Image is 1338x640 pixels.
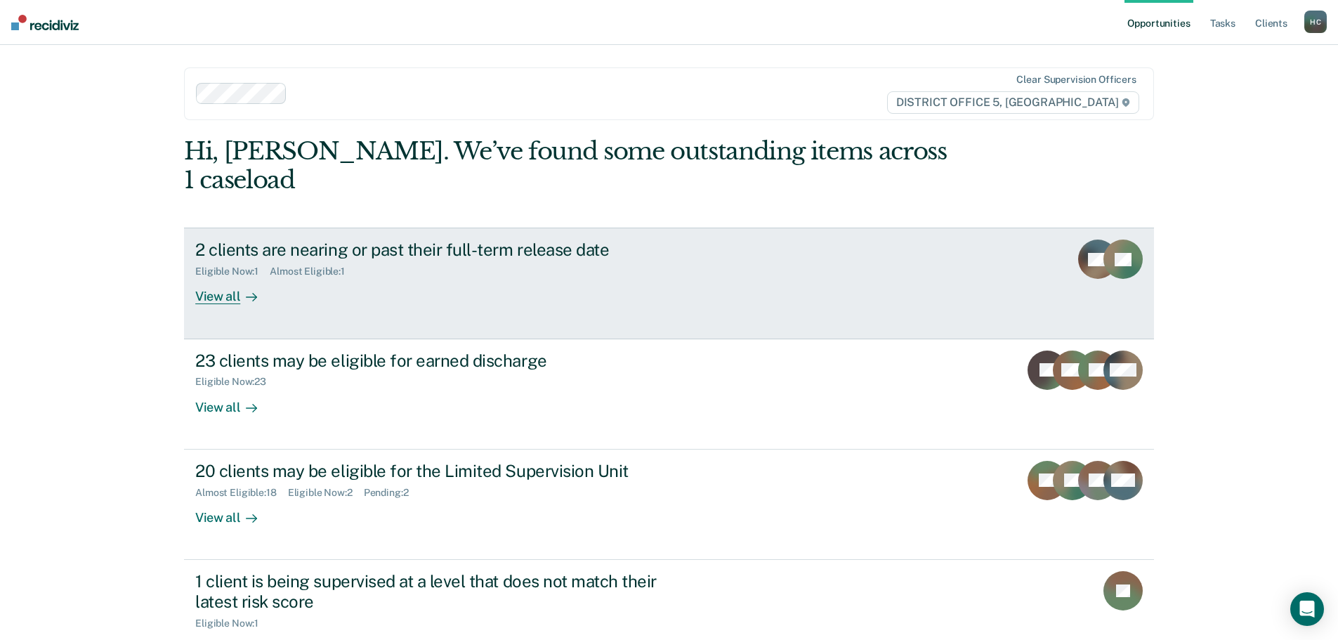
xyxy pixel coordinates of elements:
div: Hi, [PERSON_NAME]. We’ve found some outstanding items across 1 caseload [184,137,960,195]
div: 1 client is being supervised at a level that does not match their latest risk score [195,571,688,612]
div: Eligible Now : 23 [195,376,277,388]
div: Open Intercom Messenger [1290,592,1324,626]
a: 2 clients are nearing or past their full-term release dateEligible Now:1Almost Eligible:1View all [184,228,1154,339]
div: Almost Eligible : 1 [270,266,356,277]
img: Recidiviz [11,15,79,30]
div: 23 clients may be eligible for earned discharge [195,351,688,371]
span: DISTRICT OFFICE 5, [GEOGRAPHIC_DATA] [887,91,1139,114]
div: View all [195,388,274,415]
div: Pending : 2 [364,487,420,499]
div: View all [195,498,274,525]
div: Eligible Now : 2 [288,487,364,499]
div: 20 clients may be eligible for the Limited Supervision Unit [195,461,688,481]
div: Eligible Now : 1 [195,618,270,629]
a: 23 clients may be eligible for earned dischargeEligible Now:23View all [184,339,1154,450]
div: Eligible Now : 1 [195,266,270,277]
div: Almost Eligible : 18 [195,487,288,499]
div: 2 clients are nearing or past their full-term release date [195,240,688,260]
a: 20 clients may be eligible for the Limited Supervision UnitAlmost Eligible:18Eligible Now:2Pendin... [184,450,1154,560]
button: HC [1304,11,1327,33]
div: View all [195,277,274,305]
div: H C [1304,11,1327,33]
div: Clear supervision officers [1016,74,1136,86]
